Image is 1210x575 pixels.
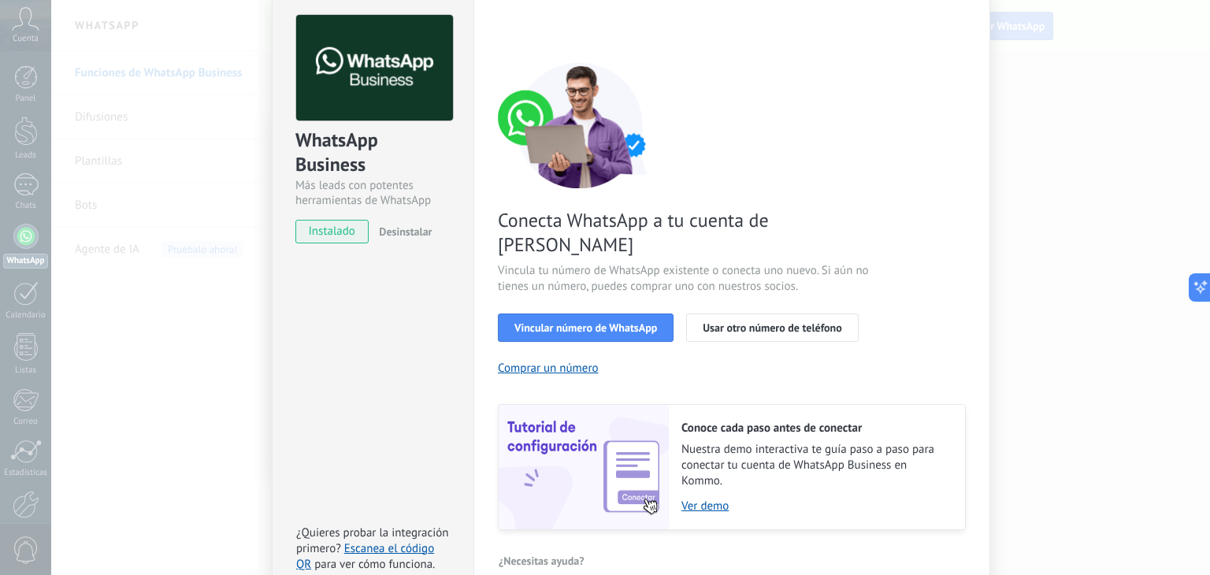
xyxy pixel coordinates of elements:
h2: Conoce cada paso antes de conectar [681,421,949,436]
span: instalado [296,220,368,243]
span: Usar otro número de teléfono [703,322,841,333]
span: Nuestra demo interactiva te guía paso a paso para conectar tu cuenta de WhatsApp Business en Kommo. [681,442,949,489]
button: Comprar un número [498,361,599,376]
div: Más leads con potentes herramientas de WhatsApp [295,178,451,208]
span: Vincula tu número de WhatsApp existente o conecta uno nuevo. Si aún no tienes un número, puedes c... [498,263,873,295]
span: Conecta WhatsApp a tu cuenta de [PERSON_NAME] [498,208,873,257]
button: Usar otro número de teléfono [686,313,858,342]
span: ¿Quieres probar la integración primero? [296,525,449,556]
img: logo_main.png [296,15,453,121]
button: ¿Necesitas ayuda? [498,549,585,573]
a: Ver demo [681,499,949,514]
a: Escanea el código QR [296,541,434,572]
span: ¿Necesitas ayuda? [499,555,585,566]
div: WhatsApp Business [295,128,451,178]
button: Vincular número de WhatsApp [498,313,674,342]
span: para ver cómo funciona. [314,557,435,572]
button: Desinstalar [373,220,432,243]
span: Desinstalar [379,224,432,239]
span: Vincular número de WhatsApp [514,322,657,333]
img: connect number [498,62,663,188]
